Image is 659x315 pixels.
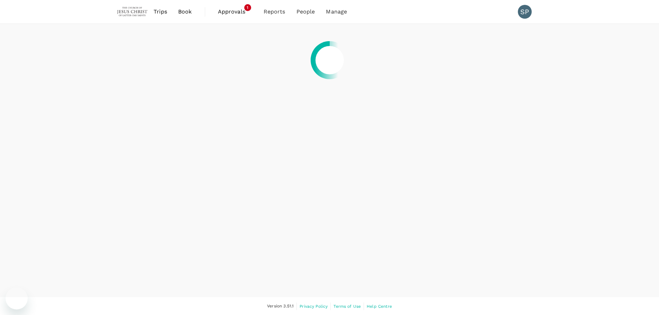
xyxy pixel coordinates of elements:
[178,8,192,16] span: Book
[367,303,392,310] a: Help Centre
[264,8,285,16] span: Reports
[300,304,328,309] span: Privacy Policy
[333,303,361,310] a: Terms of Use
[333,304,361,309] span: Terms of Use
[296,8,315,16] span: People
[154,8,167,16] span: Trips
[300,303,328,310] a: Privacy Policy
[117,4,148,19] img: The Malaysian Church of Jesus Christ of Latter-day Saints
[267,303,294,310] span: Version 3.51.1
[367,304,392,309] span: Help Centre
[244,4,251,11] span: 1
[6,287,28,309] iframe: Button to launch messaging window
[518,5,532,19] div: SP
[326,8,347,16] span: Manage
[218,8,253,16] span: Approvals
